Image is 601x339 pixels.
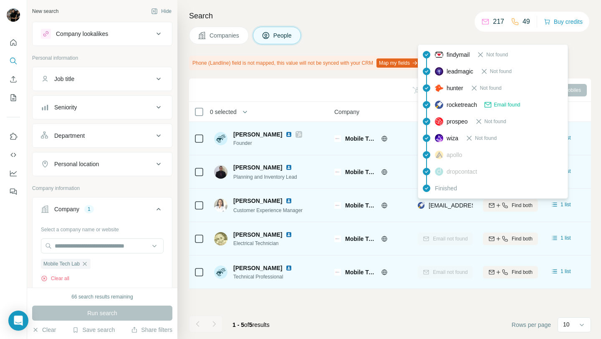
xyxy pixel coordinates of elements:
[345,168,377,176] span: Mobile Tech Lab
[345,134,377,143] span: Mobile Tech Lab
[435,184,457,192] span: Finished
[244,321,249,328] span: of
[233,273,302,281] span: Technical Professional
[435,67,443,76] img: provider leadmagic logo
[561,134,571,142] span: 1 list
[32,54,172,62] p: Personal information
[376,58,421,68] button: Map my fields
[233,174,297,180] span: Planning and Inventory Lead
[512,268,533,276] span: Find both
[249,321,253,328] span: 5
[483,266,538,278] button: Find both
[345,201,377,210] span: Mobile Tech Lab
[71,293,133,301] div: 66 search results remaining
[486,51,508,58] span: Not found
[41,275,69,282] button: Clear all
[561,167,571,175] span: 1 list
[233,240,302,247] span: Electrical Technician
[285,197,292,204] img: LinkedIn logo
[54,205,79,213] div: Company
[7,129,20,144] button: Use Surfe on LinkedIn
[54,75,74,83] div: Job title
[563,320,570,329] p: 10
[483,233,538,245] button: Find both
[435,167,443,176] img: provider dropcontact logo
[512,235,533,243] span: Find both
[214,165,227,179] img: Avatar
[43,260,80,268] span: Mobile Tech Lab
[334,135,341,142] img: Logo of Mobile Tech Lab
[334,169,341,175] img: Logo of Mobile Tech Lab
[447,67,473,76] span: leadmagic
[233,197,282,205] span: [PERSON_NAME]
[232,321,270,328] span: results
[233,139,302,147] span: Founder
[561,201,571,208] span: 1 list
[447,151,462,159] span: apollo
[233,230,282,239] span: [PERSON_NAME]
[56,30,108,38] div: Company lookalikes
[485,118,506,125] span: Not found
[72,326,115,334] button: Save search
[189,10,591,22] h4: Search
[7,35,20,50] button: Quick start
[285,164,292,171] img: LinkedIn logo
[54,103,77,111] div: Seniority
[418,201,424,210] img: provider rocketreach logo
[32,185,172,192] p: Company information
[8,311,28,331] div: Open Intercom Messenger
[435,101,443,109] img: provider rocketreach logo
[334,269,341,276] img: Logo of Mobile Tech Lab
[189,56,422,70] div: Phone (Landline) field is not mapped, this value will not be synced with your CRM
[285,231,292,238] img: LinkedIn logo
[32,8,58,15] div: New search
[435,151,443,159] img: provider apollo logo
[273,31,293,40] span: People
[210,31,240,40] span: Companies
[233,207,303,213] span: Customer Experience Manager
[447,101,477,109] span: rocketreach
[334,235,341,242] img: Logo of Mobile Tech Lab
[447,134,458,142] span: wiza
[233,130,282,139] span: [PERSON_NAME]
[512,202,533,209] span: Find both
[285,265,292,271] img: LinkedIn logo
[145,5,177,18] button: Hide
[33,199,172,223] button: Company1
[345,268,377,276] span: Mobile Tech Lab
[544,16,583,28] button: Buy credits
[233,163,282,172] span: [PERSON_NAME]
[7,90,20,105] button: My lists
[214,232,227,245] img: Avatar
[7,72,20,87] button: Enrich CSV
[447,51,470,59] span: findymail
[435,134,443,142] img: provider wiza logo
[7,147,20,162] button: Use Surfe API
[214,199,227,212] img: Avatar
[345,235,377,243] span: Mobile Tech Lab
[7,8,20,22] img: Avatar
[33,97,172,117] button: Seniority
[490,68,512,75] span: Not found
[447,167,477,176] span: dropcontact
[7,53,20,68] button: Search
[435,84,443,92] img: provider hunter logo
[54,132,85,140] div: Department
[435,51,443,59] img: provider findymail logo
[480,84,502,92] span: Not found
[33,24,172,44] button: Company lookalikes
[334,108,359,116] span: Company
[334,202,341,209] img: Logo of Mobile Tech Lab
[7,166,20,181] button: Dashboard
[233,264,282,272] span: [PERSON_NAME]
[483,199,538,212] button: Find both
[494,101,520,109] span: Email found
[435,117,443,126] img: provider prospeo logo
[561,234,571,242] span: 1 list
[210,108,237,116] span: 0 selected
[7,184,20,199] button: Feedback
[54,160,99,168] div: Personal location
[561,268,571,275] span: 1 list
[232,321,244,328] span: 1 - 5
[32,326,56,334] button: Clear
